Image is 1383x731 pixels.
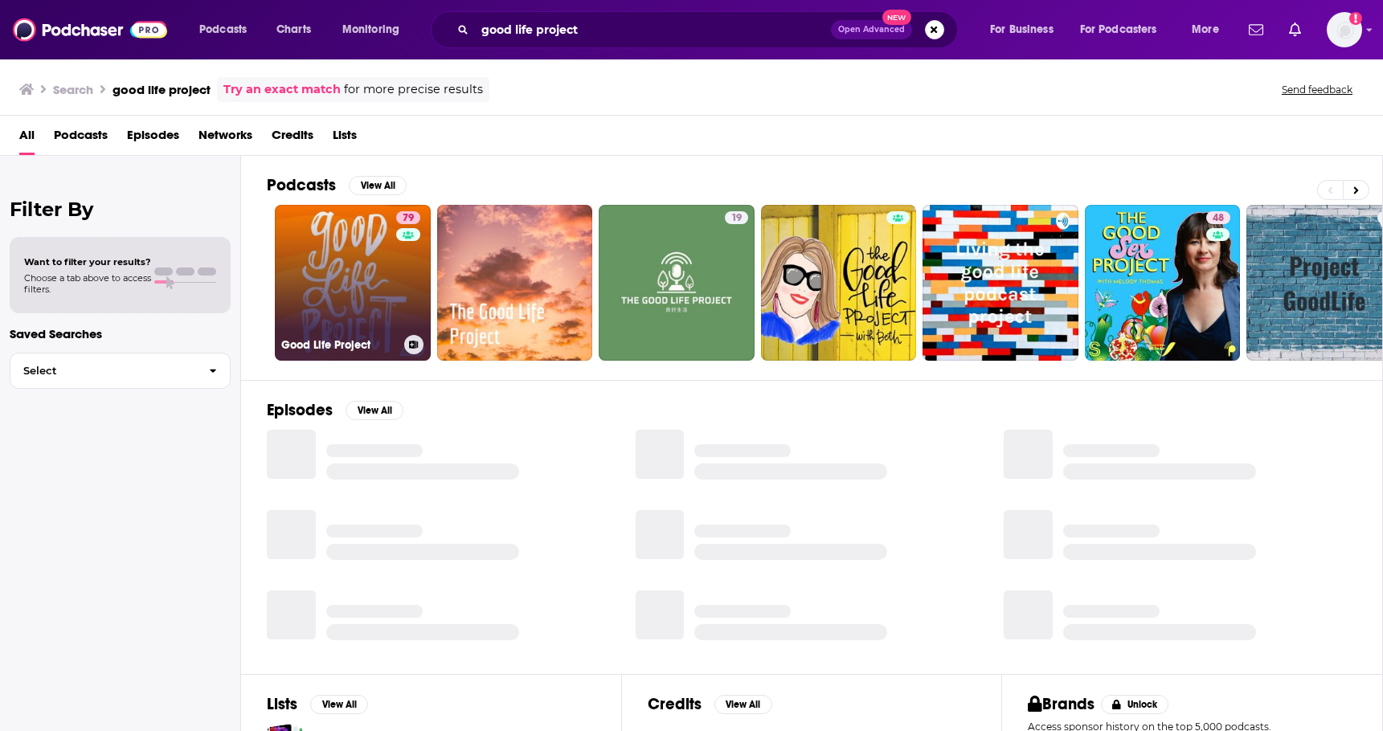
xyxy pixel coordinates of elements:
[1242,16,1270,43] a: Show notifications dropdown
[725,211,748,224] a: 19
[599,205,755,361] a: 19
[310,695,368,714] button: View All
[403,210,414,227] span: 79
[1327,12,1362,47] button: Show profile menu
[272,122,313,155] a: Credits
[266,17,321,43] a: Charts
[1028,694,1095,714] h2: Brands
[10,198,231,221] h2: Filter By
[267,175,407,195] a: PodcastsView All
[24,272,151,295] span: Choose a tab above to access filters.
[1101,695,1169,714] button: Unlock
[1206,211,1230,224] a: 48
[1180,17,1239,43] button: open menu
[267,175,336,195] h2: Podcasts
[1283,16,1307,43] a: Show notifications dropdown
[1327,12,1362,47] span: Logged in as Ashley_Beenen
[10,353,231,389] button: Select
[267,400,333,420] h2: Episodes
[979,17,1074,43] button: open menu
[13,14,167,45] img: Podchaser - Follow, Share and Rate Podcasts
[267,694,297,714] h2: Lists
[10,326,231,341] p: Saved Searches
[1070,17,1180,43] button: open menu
[648,694,702,714] h2: Credits
[275,205,431,361] a: 79Good Life Project
[475,17,831,43] input: Search podcasts, credits, & more...
[731,210,742,227] span: 19
[1080,18,1157,41] span: For Podcasters
[19,122,35,155] a: All
[648,694,772,714] a: CreditsView All
[831,20,912,39] button: Open AdvancedNew
[342,18,399,41] span: Monitoring
[127,122,179,155] a: Episodes
[276,18,311,41] span: Charts
[1085,205,1241,361] a: 48
[331,17,420,43] button: open menu
[267,694,368,714] a: ListsView All
[349,176,407,195] button: View All
[188,17,268,43] button: open menu
[344,80,483,99] span: for more precise results
[446,11,973,48] div: Search podcasts, credits, & more...
[1349,12,1362,25] svg: Add a profile image
[990,18,1054,41] span: For Business
[396,211,420,224] a: 79
[54,122,108,155] a: Podcasts
[1213,210,1224,227] span: 48
[199,18,247,41] span: Podcasts
[838,26,905,34] span: Open Advanced
[1192,18,1219,41] span: More
[198,122,252,155] a: Networks
[1327,12,1362,47] img: User Profile
[24,256,151,267] span: Want to filter your results?
[267,400,403,420] a: EpisodesView All
[333,122,357,155] a: Lists
[346,401,403,420] button: View All
[882,10,911,25] span: New
[1277,83,1357,96] button: Send feedback
[223,80,341,99] a: Try an exact match
[53,82,93,97] h3: Search
[281,338,398,352] h3: Good Life Project
[113,82,211,97] h3: good life project
[10,365,196,376] span: Select
[714,695,772,714] button: View All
